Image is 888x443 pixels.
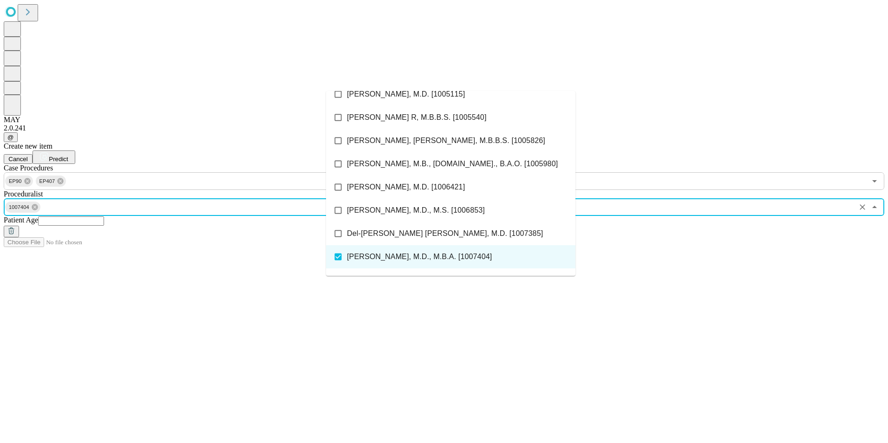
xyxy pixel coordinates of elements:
[347,89,465,100] span: [PERSON_NAME], M.D. [1005115]
[347,228,543,239] span: Del-[PERSON_NAME] [PERSON_NAME], M.D. [1007385]
[4,190,43,198] span: Proceduralist
[347,251,492,262] span: [PERSON_NAME], M.D., M.B.A. [1007404]
[36,176,66,187] div: EP407
[4,154,33,164] button: Cancel
[49,156,68,163] span: Predict
[347,182,465,193] span: [PERSON_NAME], M.D. [1006421]
[4,164,53,172] span: Scheduled Procedure
[4,142,52,150] span: Create new item
[33,150,75,164] button: Predict
[347,158,558,169] span: [PERSON_NAME], M.B., [DOMAIN_NAME]., B.A.O. [1005980]
[347,274,465,286] span: [PERSON_NAME], M.D. [1007525]
[5,202,33,213] span: 1007404
[5,176,26,187] span: EP90
[4,132,18,142] button: @
[7,134,14,141] span: @
[5,202,40,213] div: 1007404
[36,176,59,187] span: EP407
[347,112,486,123] span: [PERSON_NAME] R, M.B.B.S. [1005540]
[868,201,881,214] button: Close
[4,124,884,132] div: 2.0.241
[4,216,38,224] span: Patient Age
[868,175,881,188] button: Open
[8,156,28,163] span: Cancel
[347,135,545,146] span: [PERSON_NAME], [PERSON_NAME], M.B.B.S. [1005826]
[347,205,485,216] span: [PERSON_NAME], M.D., M.S. [1006853]
[856,201,869,214] button: Clear
[4,116,884,124] div: MAY
[5,176,33,187] div: EP90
